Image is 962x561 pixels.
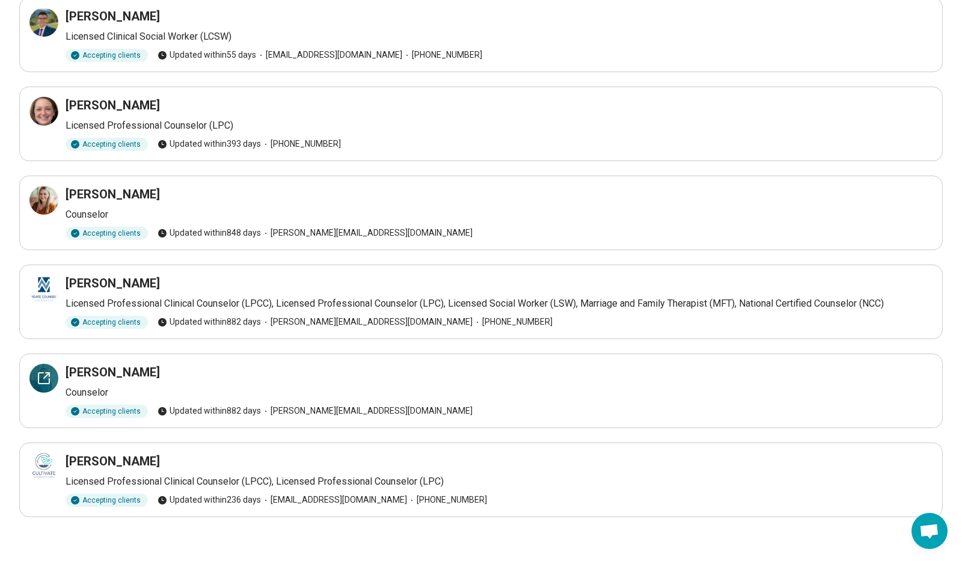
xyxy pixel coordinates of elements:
span: [PHONE_NUMBER] [402,49,482,61]
span: Updated within 882 days [158,405,261,417]
span: Updated within 236 days [158,494,261,506]
p: Licensed Professional Clinical Counselor (LPCC), Licensed Professional Counselor (LPC), Licensed ... [66,296,933,311]
span: Updated within 848 days [158,227,261,239]
h3: [PERSON_NAME] [66,186,160,203]
span: [PERSON_NAME][EMAIL_ADDRESS][DOMAIN_NAME] [261,316,473,328]
div: Accepting clients [66,316,148,329]
h3: [PERSON_NAME] [66,364,160,381]
div: Accepting clients [66,405,148,418]
div: Accepting clients [66,138,148,151]
p: Licensed Professional Clinical Counselor (LPCC), Licensed Professional Counselor (LPC) [66,474,933,489]
div: Accepting clients [66,227,148,240]
span: [PHONE_NUMBER] [473,316,553,328]
h3: [PERSON_NAME] [66,453,160,470]
div: Open chat [911,513,948,549]
span: [PERSON_NAME][EMAIL_ADDRESS][DOMAIN_NAME] [261,227,473,239]
span: [EMAIL_ADDRESS][DOMAIN_NAME] [261,494,407,506]
span: [PHONE_NUMBER] [261,138,341,150]
span: [PHONE_NUMBER] [407,494,487,506]
h3: [PERSON_NAME] [66,8,160,25]
span: [PERSON_NAME][EMAIL_ADDRESS][DOMAIN_NAME] [261,405,473,417]
span: [EMAIL_ADDRESS][DOMAIN_NAME] [256,49,402,61]
span: Updated within 882 days [158,316,261,328]
p: Licensed Professional Counselor (LPC) [66,118,933,133]
div: Accepting clients [66,494,148,507]
p: Counselor [66,207,933,222]
div: Accepting clients [66,49,148,62]
span: Updated within 393 days [158,138,261,150]
span: Updated within 55 days [158,49,256,61]
p: Counselor [66,385,933,400]
h3: [PERSON_NAME] [66,275,160,292]
h3: [PERSON_NAME] [66,97,160,114]
p: Licensed Clinical Social Worker (LCSW) [66,29,933,44]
